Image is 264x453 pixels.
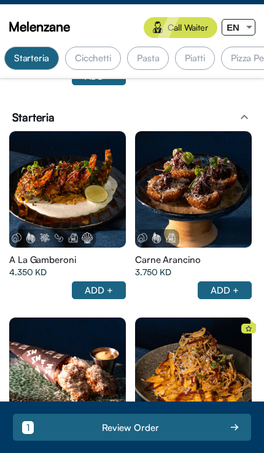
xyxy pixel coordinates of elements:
div: Review Order [102,423,159,432]
span: Melenzane [9,17,70,36]
span: Carne Arancino [135,254,201,266]
img: Gluten.png [25,232,36,243]
div: ADD + [198,281,252,299]
span: Starteria [12,110,55,125]
button: 1 Review Order [13,414,251,441]
span: 3.750 KD [135,266,171,278]
img: Gluten.png [151,232,162,243]
div: 1 [22,421,34,434]
img: Eggs.png [11,232,22,243]
span: Call Waiter [168,21,208,34]
mat-icon: expand_less [237,110,252,124]
span: EN [227,22,239,32]
div: Pasta [127,47,169,70]
img: Dairy.png [165,232,176,243]
img: Dairy.png [68,232,79,243]
img: Soya.png [53,232,64,243]
div: Starteria [4,47,59,70]
img: Eggs.png [137,232,148,243]
span: 4.350 KD [9,266,47,278]
img: Sesame.png [39,232,50,243]
img: Shellfish.png [82,232,93,243]
span: A La Gamberoni [9,254,76,266]
div: ADD + [72,281,126,299]
img: star%20icon.svg [246,325,252,332]
div: Cicchetti [65,47,121,70]
div: Piatti [175,47,214,70]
